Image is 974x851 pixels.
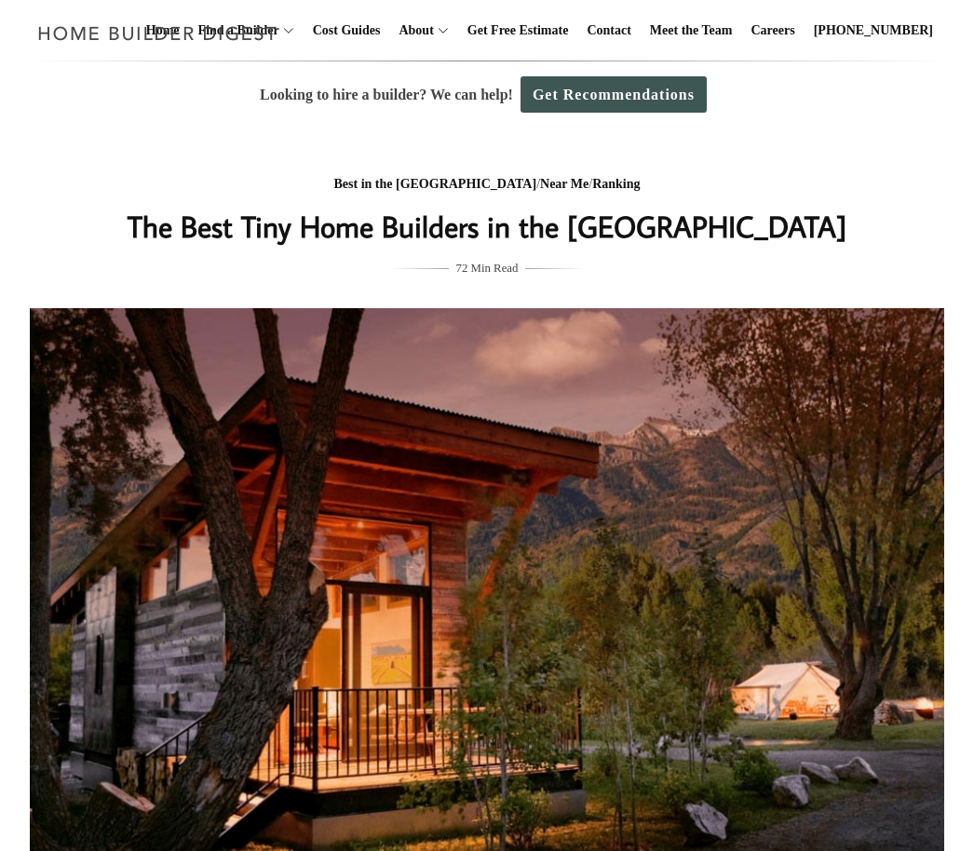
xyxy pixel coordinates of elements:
a: Home [139,1,187,61]
div: / / [115,173,859,196]
a: About [391,1,433,61]
a: Best in the [GEOGRAPHIC_DATA] [333,177,536,191]
a: [PHONE_NUMBER] [806,1,940,61]
a: Ranking [592,177,640,191]
a: Meet the Team [643,1,740,61]
a: Careers [744,1,803,61]
h1: The Best Tiny Home Builders in the [GEOGRAPHIC_DATA] [115,204,859,249]
a: Find a Builder [191,1,279,61]
a: Contact [579,1,638,61]
img: Home Builder Digest [30,15,286,51]
span: 72 Min Read [456,258,519,278]
a: Get Recommendations [521,76,707,113]
a: Cost Guides [305,1,388,61]
a: Get Free Estimate [460,1,576,61]
a: Near Me [540,177,588,191]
